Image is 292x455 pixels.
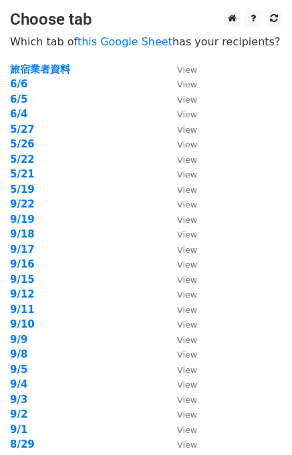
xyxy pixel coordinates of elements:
[164,438,197,450] a: View
[177,350,197,360] small: View
[164,378,197,390] a: View
[177,245,197,255] small: View
[164,228,197,240] a: View
[164,198,197,210] a: View
[177,125,197,135] small: View
[164,318,197,330] a: View
[164,258,197,270] a: View
[177,275,197,285] small: View
[177,260,197,270] small: View
[10,378,27,390] a: 9/4
[177,395,197,405] small: View
[177,139,197,149] small: View
[10,10,282,29] h3: Choose tab
[164,108,197,120] a: View
[164,348,197,360] a: View
[177,185,197,195] small: View
[78,35,172,48] a: this Google Sheet
[164,304,197,316] a: View
[10,304,35,316] a: 9/11
[164,364,197,376] a: View
[177,230,197,240] small: View
[164,63,197,75] a: View
[177,65,197,75] small: View
[164,288,197,300] a: View
[10,364,27,376] a: 9/5
[177,109,197,119] small: View
[177,169,197,179] small: View
[164,424,197,436] a: View
[164,78,197,90] a: View
[164,244,197,256] a: View
[10,334,27,346] a: 9/9
[177,440,197,450] small: View
[177,410,197,420] small: View
[10,168,35,180] a: 5/21
[10,138,35,150] a: 5/26
[10,394,27,406] a: 9/3
[177,290,197,300] small: View
[10,258,35,270] a: 9/16
[164,153,197,165] a: View
[164,183,197,195] a: View
[164,408,197,420] a: View
[10,198,35,210] a: 9/22
[164,334,197,346] a: View
[10,318,35,330] a: 9/10
[10,183,35,195] a: 5/19
[10,244,35,256] a: 9/17
[10,108,27,120] a: 6/4
[10,424,27,436] a: 9/1
[177,155,197,165] small: View
[177,305,197,315] small: View
[10,438,35,450] a: 8/29
[164,213,197,225] a: View
[10,78,27,90] a: 6/6
[177,95,197,105] small: View
[177,79,197,89] small: View
[177,215,197,225] small: View
[177,335,197,345] small: View
[10,274,35,286] a: 9/15
[10,123,35,135] a: 5/27
[164,168,197,180] a: View
[164,123,197,135] a: View
[164,394,197,406] a: View
[10,153,35,165] a: 5/22
[10,228,35,240] strong: 9/18
[10,288,35,300] strong: 9/12
[177,199,197,209] small: View
[10,348,27,360] a: 9/8
[10,213,35,225] a: 9/19
[10,93,27,105] a: 6/5
[164,138,197,150] a: View
[10,35,282,49] p: Which tab of has your recipients?
[10,408,27,420] a: 9/2
[164,274,197,286] a: View
[10,63,70,75] a: 旅宿業者資料
[177,380,197,390] small: View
